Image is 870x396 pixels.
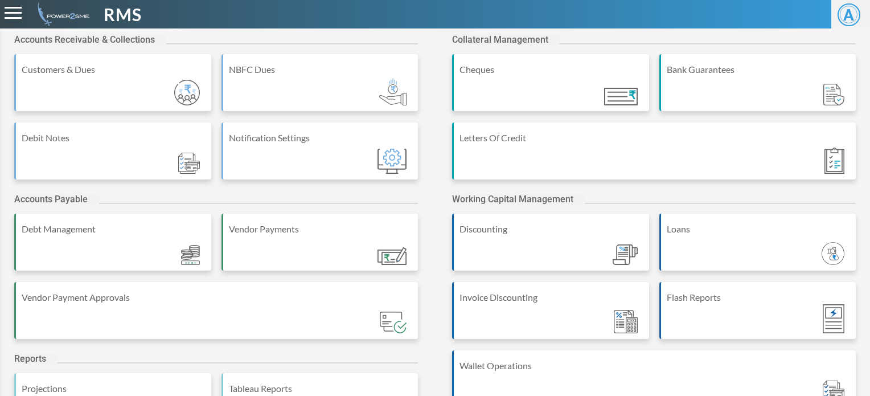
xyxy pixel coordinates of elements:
[33,3,89,26] img: admin
[221,54,418,123] a: NBFC Dues Module_ic
[377,247,407,265] img: Module_ic
[14,353,58,364] h2: Reports
[659,54,856,123] a: Bank Guarantees Module_ic
[379,78,407,105] img: Module_ic
[14,282,418,350] a: Vendor Payment Approvals Module_ic
[459,222,643,236] div: Discounting
[822,242,844,265] img: Module_ic
[823,84,844,106] img: Module_ic
[659,214,856,282] a: Loans Module_ic
[229,222,413,236] div: Vendor Payments
[229,382,413,395] div: Tableau Reports
[452,34,560,45] h2: Collateral Management
[22,291,412,304] div: Vendor Payment Approvals
[174,80,200,105] img: Module_ic
[14,214,211,282] a: Debt Management Module_ic
[221,123,418,191] a: Notification Settings Module_ic
[452,54,649,123] a: Cheques Module_ic
[14,123,211,191] a: Debit Notes Module_ic
[659,282,856,350] a: Flash Reports Module_ic
[22,382,206,395] div: Projections
[181,245,200,266] img: Module_ic
[14,34,166,45] h2: Accounts Receivable & Collections
[380,312,407,333] img: Module_ic
[824,148,844,174] img: Module_ic
[604,88,637,105] img: Module_ic
[823,304,844,333] img: Module_ic
[838,3,860,26] span: A
[229,131,413,145] div: Notification Settings
[14,54,211,123] a: Customers & Dues Module_ic
[452,282,649,350] a: Invoice Discounting Module_ic
[14,194,99,205] h2: Accounts Payable
[22,63,206,76] div: Customers & Dues
[459,131,850,145] div: Letters Of Credit
[452,123,856,191] a: Letters Of Credit Module_ic
[459,291,643,304] div: Invoice Discounting
[452,194,585,205] h2: Working Capital Management
[614,310,638,334] img: Module_ic
[459,63,643,76] div: Cheques
[613,244,638,266] img: Module_ic
[377,149,407,174] img: Module_ic
[667,63,851,76] div: Bank Guarantees
[229,63,413,76] div: NBFC Dues
[22,222,206,236] div: Debt Management
[452,214,649,282] a: Discounting Module_ic
[178,153,200,174] img: Module_ic
[459,359,850,373] div: Wallet Operations
[667,222,851,236] div: Loans
[22,131,206,145] div: Debit Notes
[221,214,418,282] a: Vendor Payments Module_ic
[667,291,851,304] div: Flash Reports
[104,2,142,27] span: RMS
